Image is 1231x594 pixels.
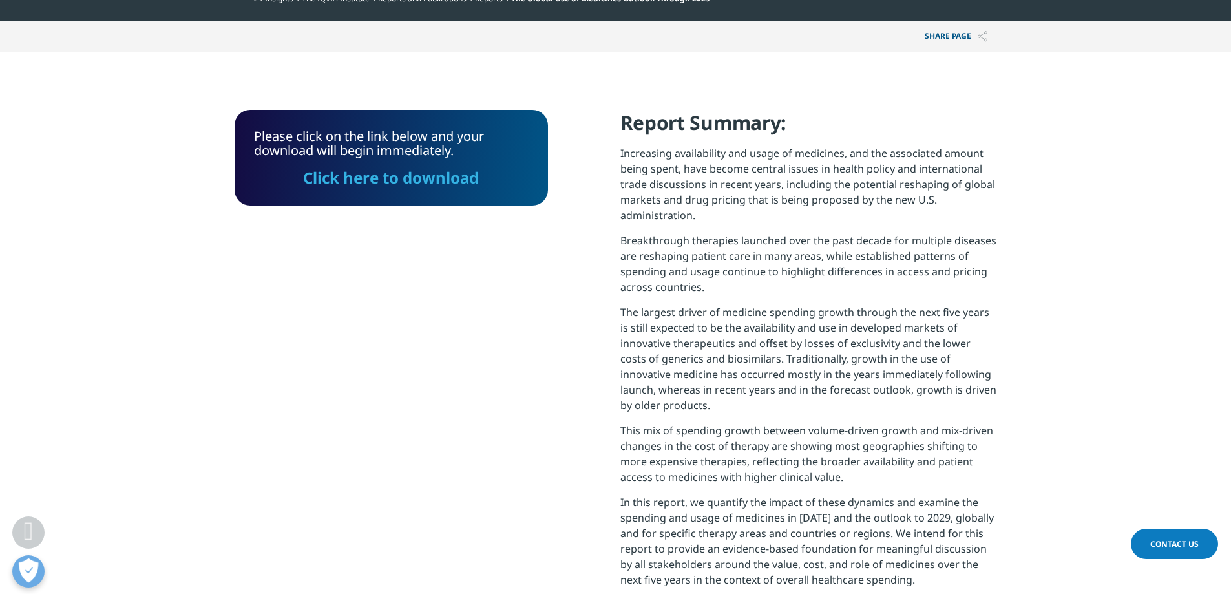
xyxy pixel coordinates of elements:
div: Please click on the link below and your download will begin immediately. [254,129,529,186]
img: Share PAGE [978,31,987,42]
p: This mix of spending growth between volume-driven growth and mix-driven changes in the cost of th... [620,423,997,494]
a: Click here to download [303,167,479,188]
button: Open Preferences [12,555,45,588]
p: Increasing availability and usage of medicines, and the associated amount being spent, have becom... [620,145,997,233]
p: Share PAGE [915,21,997,52]
button: Share PAGEShare PAGE [915,21,997,52]
p: Breakthrough therapies launched over the past decade for multiple diseases are reshaping patient ... [620,233,997,304]
span: Contact Us [1150,538,1199,549]
a: Contact Us [1131,529,1218,559]
p: The largest driver of medicine spending growth through the next five years is still expected to b... [620,304,997,423]
h4: Report Summary: [620,110,997,145]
